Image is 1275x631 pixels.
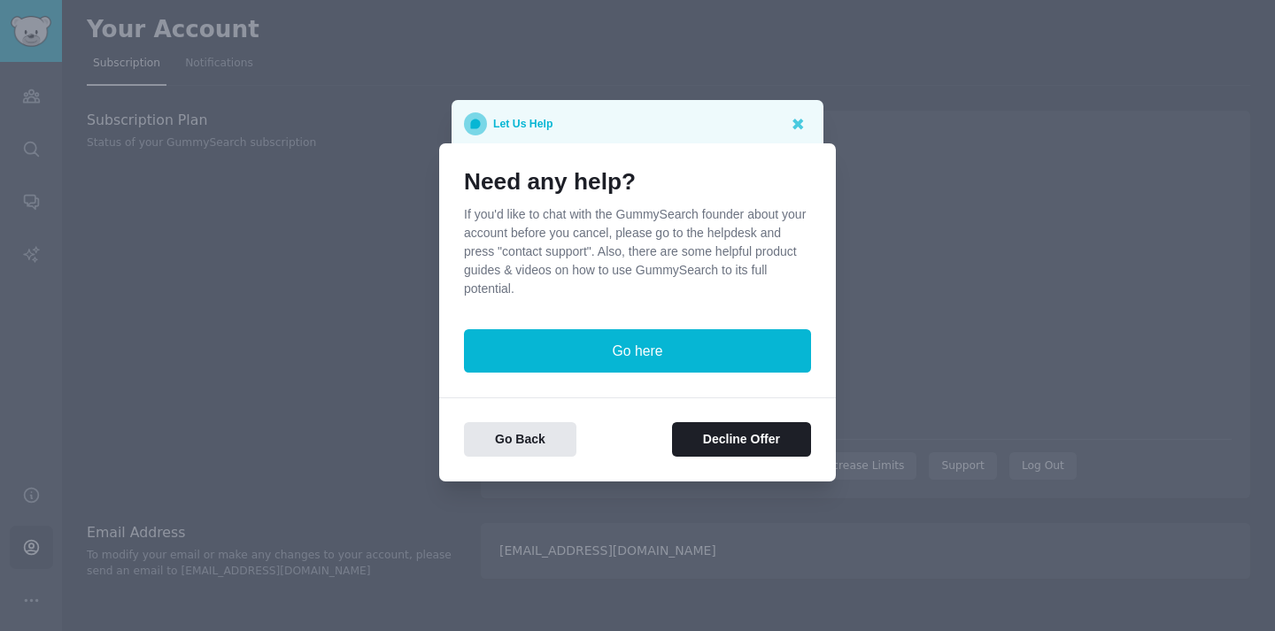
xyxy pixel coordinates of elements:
p: If you'd like to chat with the GummySearch founder about your account before you cancel, please g... [464,205,811,298]
p: Let Us Help [493,112,552,135]
h1: Need any help? [464,168,811,196]
button: Go here [464,329,811,373]
button: Decline Offer [672,422,811,457]
button: Go Back [464,422,576,457]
